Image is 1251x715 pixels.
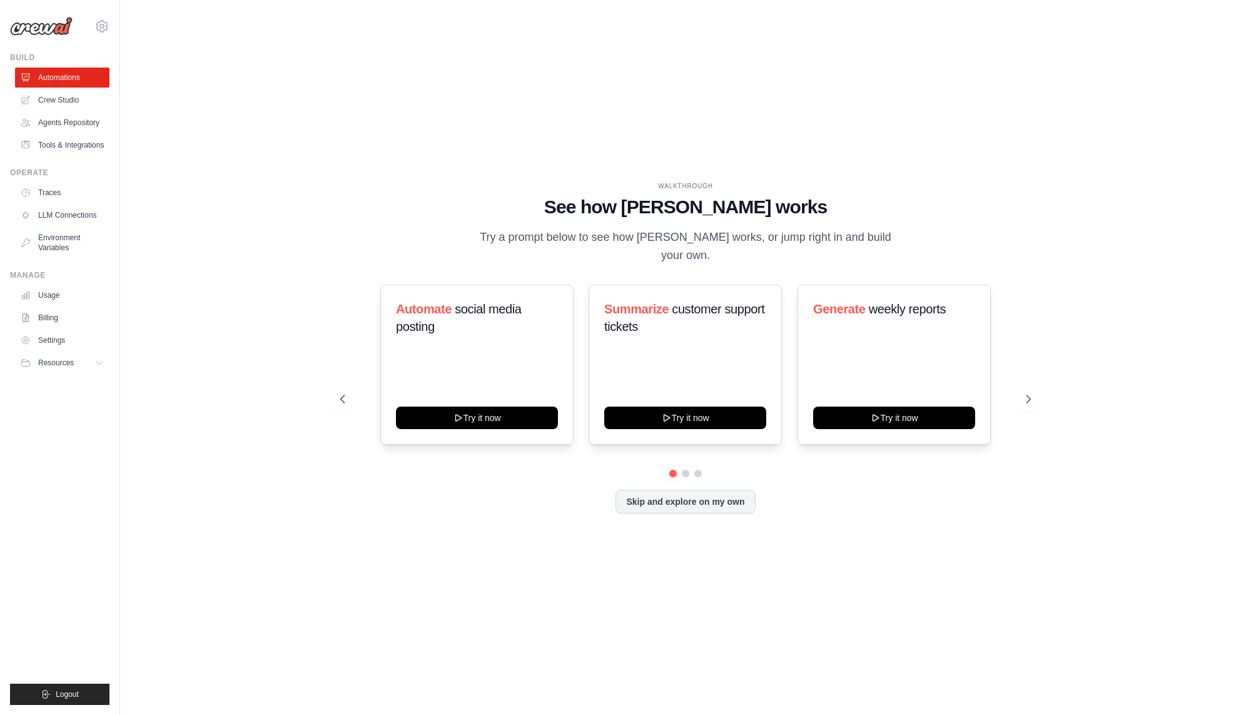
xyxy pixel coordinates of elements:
[15,228,109,258] a: Environment Variables
[604,407,766,429] button: Try it now
[56,689,79,699] span: Logout
[15,68,109,88] a: Automations
[340,196,1031,218] h1: See how [PERSON_NAME] works
[15,353,109,373] button: Resources
[10,17,73,36] img: Logo
[340,181,1031,191] div: WALKTHROUGH
[10,53,109,63] div: Build
[15,330,109,350] a: Settings
[38,358,74,368] span: Resources
[15,135,109,155] a: Tools & Integrations
[396,302,522,333] span: social media posting
[615,490,755,514] button: Skip and explore on my own
[15,308,109,328] a: Billing
[15,285,109,305] a: Usage
[604,302,764,333] span: customer support tickets
[396,302,452,316] span: Automate
[10,270,109,280] div: Manage
[396,407,558,429] button: Try it now
[475,228,896,265] p: Try a prompt below to see how [PERSON_NAME] works, or jump right in and build your own.
[813,302,866,316] span: Generate
[604,302,669,316] span: Summarize
[10,684,109,705] button: Logout
[15,183,109,203] a: Traces
[813,407,975,429] button: Try it now
[868,302,945,316] span: weekly reports
[15,205,109,225] a: LLM Connections
[10,168,109,178] div: Operate
[15,113,109,133] a: Agents Repository
[15,90,109,110] a: Crew Studio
